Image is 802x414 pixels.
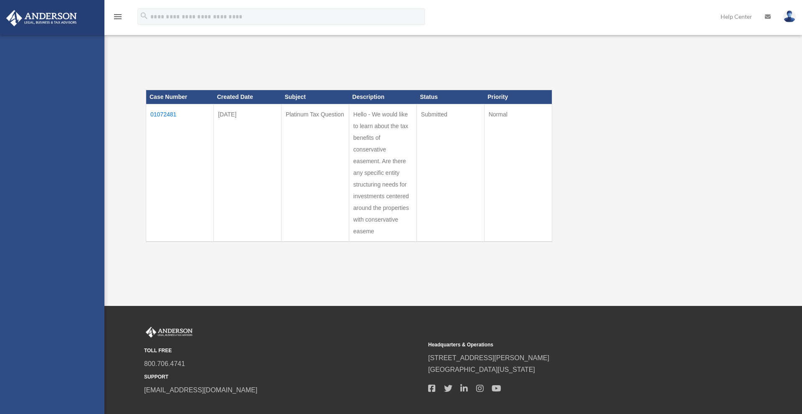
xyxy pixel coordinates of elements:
[146,104,214,242] td: 01072481
[144,373,422,381] small: SUPPORT
[783,10,796,23] img: User Pic
[113,15,123,22] a: menu
[4,10,79,26] img: Anderson Advisors Platinum Portal
[144,386,257,394] a: [EMAIL_ADDRESS][DOMAIN_NAME]
[349,104,416,242] td: Hello - We would like to learn about the tax benefits of conservative easement. Are there any spe...
[349,90,416,104] th: Description
[144,327,194,338] img: Anderson Advisors Platinum Portal
[113,12,123,22] i: menu
[144,346,422,355] small: TOLL FREE
[144,360,185,367] a: 800.706.4741
[484,90,552,104] th: Priority
[213,104,281,242] td: [DATE]
[140,11,149,20] i: search
[428,354,549,361] a: [STREET_ADDRESS][PERSON_NAME]
[281,104,349,242] td: Platinum Tax Question
[428,341,706,349] small: Headquarters & Operations
[416,104,484,242] td: Submitted
[428,366,535,373] a: [GEOGRAPHIC_DATA][US_STATE]
[281,90,349,104] th: Subject
[416,90,484,104] th: Status
[146,90,214,104] th: Case Number
[484,104,552,242] td: Normal
[213,90,281,104] th: Created Date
